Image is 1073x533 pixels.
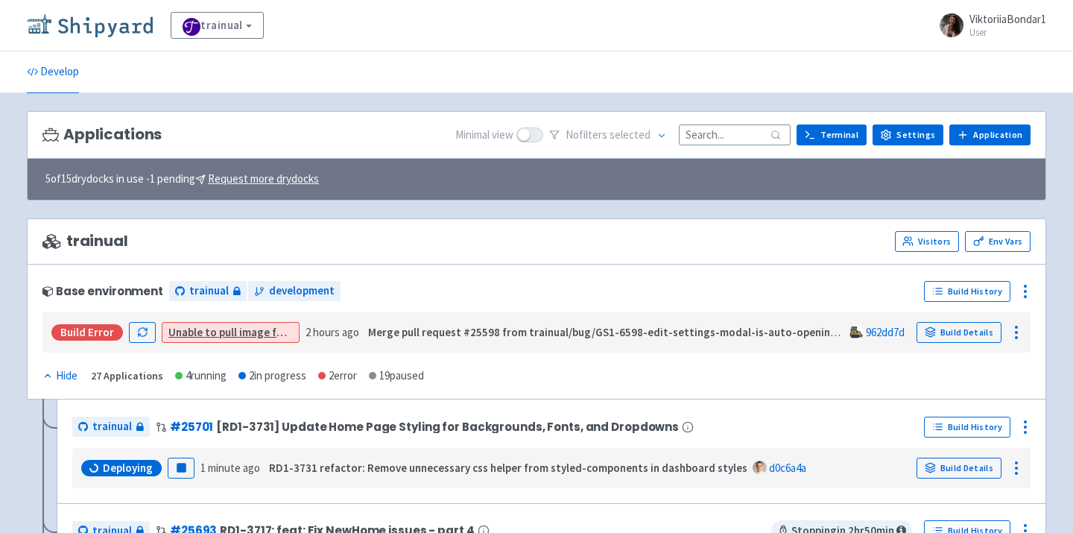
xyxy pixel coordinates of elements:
a: d0c6a4a [769,461,806,475]
a: trainual [72,417,150,437]
a: Build Details [917,458,1001,479]
a: Build History [924,281,1010,302]
a: #25701 [170,419,213,435]
strong: Merge pull request #25598 from trainual/bug/GS1-6598-edit-settings-modal-is-auto-opening-for-stan... [368,325,987,339]
div: Build Error [51,324,123,341]
time: 2 hours ago [306,325,359,339]
a: ViktoriiaBondar1 User [931,13,1046,37]
u: Request more drydocks [208,171,319,186]
h3: Applications [42,126,162,143]
small: User [969,28,1046,37]
div: 19 paused [369,368,424,385]
span: [RD1-3731] Update Home Page Styling for Backgrounds, Fonts, and Dropdowns [216,420,679,433]
span: Deploying [103,461,153,476]
a: trainual [171,12,264,39]
a: Settings [873,124,943,145]
div: 4 running [175,368,227,385]
strong: RD1-3731 refactor: Remove unnecessary css helper from styled-components in dashboard styles [269,461,747,475]
span: trainual [189,283,229,300]
div: 2 in progress [238,368,306,385]
img: Shipyard logo [27,13,153,37]
div: Base environment [42,285,163,297]
div: 2 error [318,368,357,385]
span: Minimal view [455,127,513,144]
time: 1 minute ago [200,461,260,475]
a: trainual [169,281,247,301]
a: development [248,281,341,301]
button: Hide [42,368,79,385]
span: ViktoriiaBondar1 [969,12,1046,26]
div: Hide [42,368,77,385]
a: Env Vars [965,231,1031,252]
span: selected [610,127,651,142]
a: Build History [924,417,1010,438]
a: Visitors [895,231,959,252]
div: 27 Applications [91,368,163,385]
a: Terminal [797,124,867,145]
a: 962dd7d [866,325,905,339]
span: trainual [92,418,132,435]
button: Pause [168,458,194,479]
a: Application [949,124,1031,145]
a: Build Details [917,322,1001,343]
span: trainual [42,233,128,250]
span: development [269,283,335,300]
span: 5 of 15 drydocks in use - 1 pending [45,171,319,188]
a: Develop [27,51,79,93]
input: Search... [679,124,791,145]
span: No filter s [566,127,651,144]
a: Unable to pull image for worker [168,325,326,339]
